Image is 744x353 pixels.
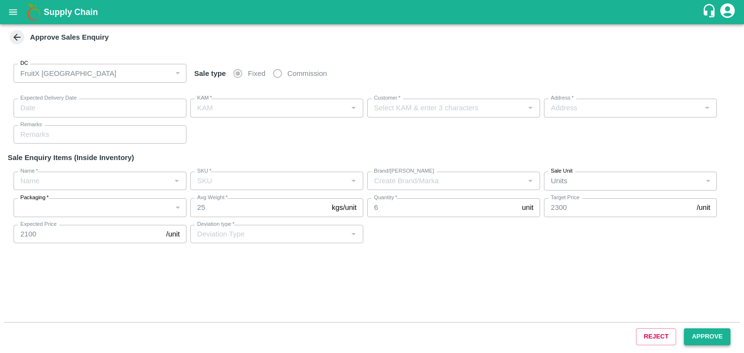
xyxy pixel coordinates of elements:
label: Remarks [20,121,42,129]
button: open drawer [2,1,24,23]
label: Name [20,167,38,175]
input: Select KAM & enter 3 characters [370,102,521,114]
label: Deviation type [197,221,234,228]
p: /unit [697,202,710,213]
p: kgs/unit [332,202,356,213]
strong: Sale Enquiry Items (Inside Inventory) [8,154,134,162]
a: Supply Chain [44,5,702,19]
input: SKU [193,175,344,187]
strong: Approve Sales Enquiry [30,33,109,41]
p: unit [522,202,533,213]
input: Name [16,175,168,187]
label: Sale Unit [551,167,573,175]
p: FruitX [GEOGRAPHIC_DATA] [20,68,116,79]
label: SKU [197,167,211,175]
button: Approve [684,328,730,345]
input: 0.0 [367,198,518,217]
span: Commission [287,68,327,79]
input: Choose date, selected date is Sep 9, 2025 [14,99,180,117]
input: KAM [193,102,344,114]
label: Expected Delivery Date [20,94,77,102]
input: Deviation Type [193,228,344,240]
div: customer-support [702,3,719,21]
label: Customer [374,94,401,102]
p: Units [551,176,567,186]
label: DC [20,59,28,67]
input: Create Brand/Marka [370,175,521,187]
label: Expected Price [20,221,57,228]
label: Packaging [20,194,49,202]
label: KAM [197,94,212,102]
b: Supply Chain [44,7,98,17]
label: Brand/[PERSON_NAME] [374,167,434,175]
input: Remarks [14,125,186,144]
span: Fixed [248,68,265,79]
label: Address [551,94,573,102]
label: Quantity [374,194,397,202]
span: Sale type [190,70,230,77]
input: Address [547,102,698,114]
input: 0.0 [190,198,328,217]
p: /unit [166,229,180,239]
button: Reject [636,328,676,345]
label: Avg Weight [197,194,228,202]
div: account of current user [719,2,736,22]
label: Target Price [551,194,579,202]
img: logo [24,2,44,22]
